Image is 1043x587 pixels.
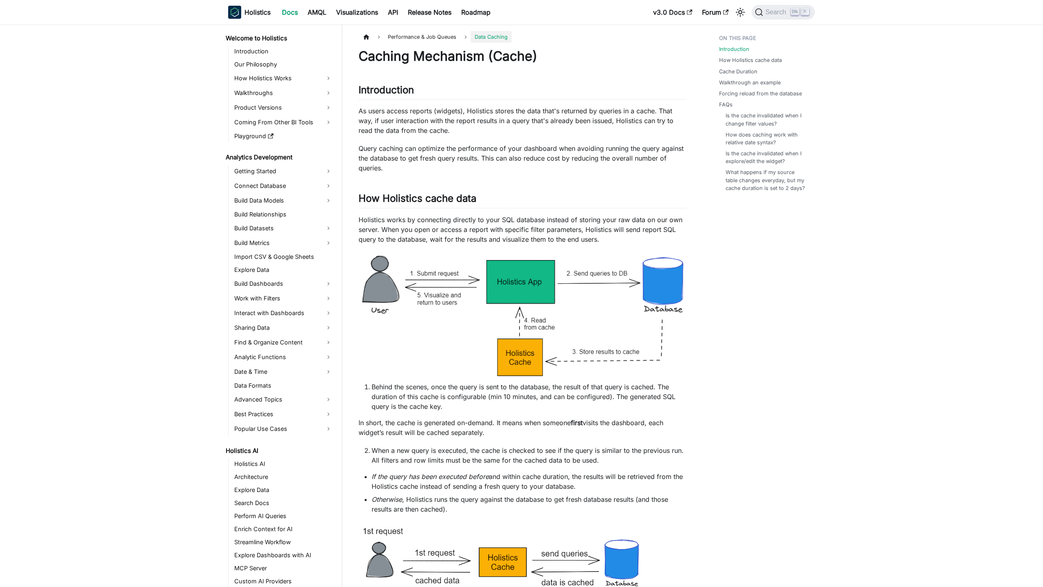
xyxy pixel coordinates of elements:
[752,5,815,20] button: Search (Ctrl+K)
[232,292,335,305] a: Work with Filters
[232,86,335,99] a: Walkthroughs
[359,418,687,437] p: In short, the cache is generated on-demand. It means when someone visits the dashboard, each widg...
[383,6,403,19] a: API
[232,484,335,496] a: Explore Data
[719,79,781,86] a: Walkthrough an example
[223,152,335,163] a: Analytics Development
[232,59,335,70] a: Our Philosophy
[726,131,807,146] a: How does caching work with relative date syntax?
[232,307,335,320] a: Interact with Dashboards
[372,472,687,491] li: and within cache duration, the results will be retrieved from the Holistics cache instead of send...
[734,6,747,19] button: Switch between dark and light mode (currently light mode)
[232,194,335,207] a: Build Data Models
[232,576,335,587] a: Custom AI Providers
[372,495,402,503] em: Otherwise
[228,6,271,19] a: HolisticsHolistics
[277,6,303,19] a: Docs
[726,150,807,165] a: Is the cache invalidated when I explore/edit the widget?
[697,6,733,19] a: Forum
[571,419,583,427] strong: first
[232,408,335,421] a: Best Practices
[719,90,802,97] a: Forcing reload from the database
[719,45,749,53] a: Introduction
[232,393,335,406] a: Advanced Topics
[232,130,335,142] a: Playground
[471,31,512,43] span: Data Caching
[359,106,687,135] p: As users access reports (widgets), Holistics stores the data that's returned by queries in a cach...
[372,446,687,465] li: When a new query is executed, the cache is checked to see if the query is similar to the previous...
[372,494,687,514] li: , Holistics runs the query against the database to get fresh database results (and those results ...
[232,458,335,470] a: Holistics AI
[763,9,791,16] span: Search
[232,264,335,276] a: Explore Data
[232,222,335,235] a: Build Datasets
[359,215,687,244] p: Holistics works by connecting directly to your SQL database instead of storing your raw data on o...
[232,116,335,129] a: Coming From Other BI Tools
[359,31,374,43] a: Home page
[232,471,335,483] a: Architecture
[228,6,241,19] img: Holistics
[232,179,335,192] a: Connect Database
[232,236,335,249] a: Build Metrics
[303,6,331,19] a: AMQL
[359,31,687,43] nav: Breadcrumbs
[719,68,757,75] a: Cache Duration
[232,422,335,435] a: Popular Use Cases
[232,380,335,391] a: Data Formats
[232,251,335,263] a: Import CSV & Google Sheets
[232,563,335,574] a: MCP Server
[719,101,733,108] a: FAQs
[232,523,335,535] a: Enrich Context for AI
[232,277,335,290] a: Build Dashboards
[359,252,687,380] img: Cache Mechanism
[648,6,697,19] a: v3.0 Docs
[232,209,335,220] a: Build Relationships
[232,321,335,334] a: Sharing Data
[719,56,782,64] a: How Holistics cache data
[359,192,687,208] h2: How Holistics cache data
[232,351,335,364] a: Analytic Functions
[232,165,335,178] a: Getting Started
[384,31,460,43] span: Performance & Job Queues
[359,84,687,99] h2: Introduction
[232,336,335,349] a: Find & Organize Content
[232,72,335,85] a: How Holistics Works
[372,472,489,481] em: If the query has been executed before
[331,6,383,19] a: Visualizations
[372,382,687,411] li: Behind the scenes, once the query is sent to the database, the result of that query is cached. Th...
[232,46,335,57] a: Introduction
[232,536,335,548] a: Streamline Workflow
[726,168,807,192] a: What happens if my source table changes everyday, but my cache duration is set to 2 days?
[359,143,687,173] p: Query caching can optimize the performance of your dashboard when avoiding running the query agai...
[244,7,271,17] b: Holistics
[220,24,342,587] nav: Docs sidebar
[403,6,456,19] a: Release Notes
[801,8,809,15] kbd: K
[359,48,687,64] h1: Caching Mechanism (Cache)
[232,549,335,561] a: Explore Dashboards with AI
[456,6,495,19] a: Roadmap
[223,445,335,457] a: Holistics AI
[223,33,335,44] a: Welcome to Holistics
[232,497,335,509] a: Search Docs
[726,112,807,127] a: Is the cache invalidated when I change filter values?
[232,101,335,114] a: Product Versions
[232,365,335,378] a: Date & Time
[232,510,335,522] a: Perform AI Queries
